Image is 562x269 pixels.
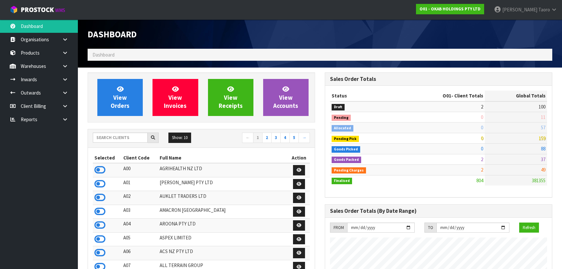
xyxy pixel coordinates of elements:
td: A01 [122,177,158,191]
h3: Sales Order Totals (By Date Range) [330,208,547,214]
span: 57 [541,124,545,131]
td: [PERSON_NAME] PTY LTD [158,177,288,191]
a: ViewReceipts [208,79,253,116]
a: ViewAccounts [263,79,309,116]
span: Dashboard [88,29,137,40]
span: 88 [541,146,545,152]
span: 2 [481,104,483,110]
td: AMACRON [GEOGRAPHIC_DATA] [158,205,288,219]
input: Search clients [93,133,148,143]
th: Status [330,91,401,101]
span: ProStock [21,6,54,14]
span: 100 [539,104,545,110]
a: ← [242,133,253,143]
a: → [299,133,310,143]
a: O01 - OKAB HOLDINGS PTY LTD [416,4,484,14]
button: Refresh [519,223,539,233]
a: ViewInvoices [153,79,198,116]
a: 1 [253,133,263,143]
a: 3 [271,133,281,143]
a: 2 [262,133,272,143]
a: 4 [280,133,290,143]
th: Selected [93,153,122,163]
td: A05 [122,232,158,246]
td: ASPEX LIMITED [158,232,288,246]
span: 159 [539,135,545,141]
td: A03 [122,205,158,219]
span: Goods Packed [332,157,361,163]
span: 0 [481,135,483,141]
span: 2 [481,156,483,162]
span: Finalised [332,178,352,184]
th: Client Code [122,153,158,163]
span: Pending [332,115,351,121]
th: Action [288,153,310,163]
span: 0 [481,146,483,152]
h3: Sales Order Totals [330,76,547,82]
span: 11 [541,114,545,120]
span: 381355 [532,177,545,184]
td: A04 [122,219,158,233]
span: 49 [541,167,545,173]
span: Draft [332,104,345,110]
td: AUKLET TRADERS LTD [158,191,288,205]
span: 0 [481,114,483,120]
img: cube-alt.png [10,6,18,14]
th: Global Totals [485,91,547,101]
td: ACS NZ PTY LTD [158,246,288,260]
span: View Orders [111,85,129,109]
strong: O01 - OKAB HOLDINGS PTY LTD [420,6,481,12]
a: 5 [289,133,299,143]
td: AGRIHEALTH NZ LTD [158,163,288,177]
td: A02 [122,191,158,205]
th: - Client Totals [401,91,485,101]
span: 37 [541,156,545,162]
td: A06 [122,246,158,260]
span: Goods Picked [332,146,360,153]
small: WMS [55,7,65,13]
td: AROONA PTY LTD [158,219,288,233]
span: Pending Pick [332,136,359,142]
span: 2 [481,167,483,173]
span: 804 [476,177,483,184]
span: View Accounts [273,85,298,109]
button: Show: 10 [168,133,191,143]
span: [PERSON_NAME] [502,6,537,13]
th: Full Name [158,153,288,163]
span: 0 [481,124,483,131]
nav: Page navigation [206,133,310,144]
span: View Invoices [164,85,187,109]
td: A00 [122,163,158,177]
a: ViewOrders [97,79,143,116]
span: O01 [443,93,451,99]
span: Taoro [538,6,550,13]
span: Allocated [332,125,353,132]
span: View Receipts [219,85,243,109]
span: Dashboard [92,52,115,58]
div: FROM [330,223,347,233]
div: TO [424,223,436,233]
span: Pending Charges [332,167,366,174]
